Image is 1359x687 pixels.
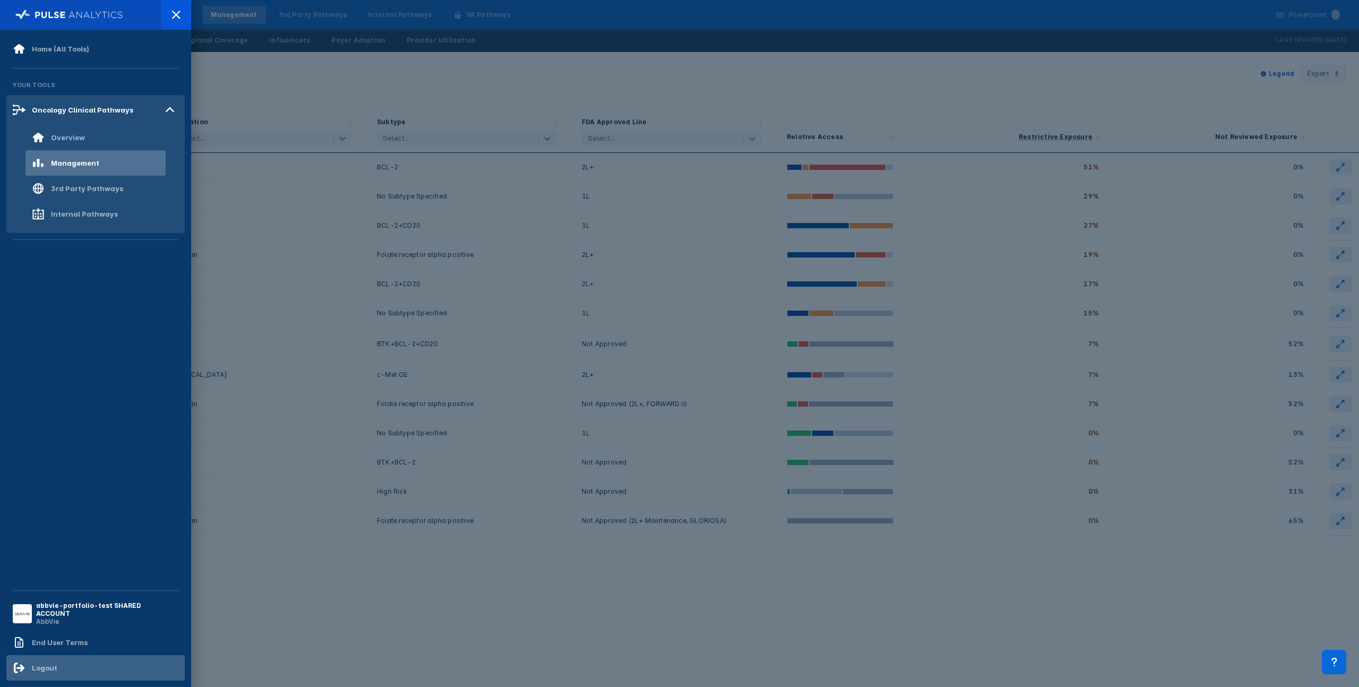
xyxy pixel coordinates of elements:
a: End User Terms [6,630,185,655]
a: Management [6,150,185,176]
div: AbbVie [36,617,172,625]
div: End User Terms [32,638,88,647]
img: menu button [15,606,30,621]
div: Oncology Clinical Pathways [32,106,133,114]
div: Internal Pathways [51,210,118,218]
img: pulse-logo-full-white.svg [15,7,123,22]
a: Home (All Tools) [6,36,185,62]
a: Overview [6,125,185,150]
div: Logout [32,664,57,672]
div: Your Tools [6,75,185,95]
div: abbvie-portfolio-test SHARED ACCOUNT [36,602,172,617]
div: Management [51,159,99,167]
div: Contact Support [1322,650,1346,674]
div: Overview [51,133,85,142]
div: Home (All Tools) [32,45,89,53]
a: Internal Pathways [6,201,185,227]
div: 3rd Party Pathways [51,184,123,193]
a: 3rd Party Pathways [6,176,185,201]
